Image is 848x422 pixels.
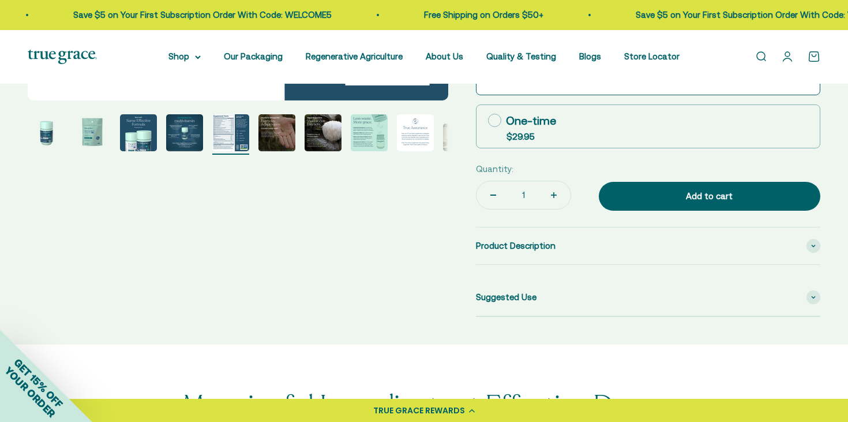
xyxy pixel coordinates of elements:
a: Free Shipping on Orders $50+ [424,10,543,20]
button: Go to item 7 [305,114,342,155]
img: One Daily Men's 40+ Multivitamin [305,114,342,151]
div: Add to cart [622,189,797,203]
button: Go to item 5 [212,114,249,155]
a: Our Packaging [224,51,283,61]
img: - Vitamin A, Vitamin D3, and Zinc for immune support* - Coenzyme B Vitamins for energy* - Regener... [74,114,111,151]
button: Go to item 9 [397,114,434,155]
button: Go to item 10 [443,124,480,155]
button: Go to item 4 [166,114,203,155]
span: YOUR ORDER [2,364,58,420]
img: One Daily Men's 40+ Multivitamin [212,114,249,151]
a: Quality & Testing [486,51,556,61]
img: One Daily Men's 40+ Multivitamin [166,114,203,151]
a: Blogs [579,51,601,61]
a: Store Locator [624,51,680,61]
label: Quantity: [476,162,513,176]
a: Regenerative Agriculture [306,51,403,61]
img: One Daily Men's 40+ Multivitamin [258,114,295,151]
summary: Suggested Use [476,279,820,316]
p: Save $5 on Your First Subscription Order With Code: WELCOME5 [73,8,332,22]
img: One Daily Men's 40+ Multivitamin [120,114,157,151]
button: Add to cart [599,182,820,211]
span: GET 15% OFF [12,356,65,410]
p: Meaningful Ingredients at Effective Doses [181,391,666,421]
img: One Daily Men's 40+ Multivitamin [28,114,65,151]
button: Go to item 3 [120,114,157,155]
summary: Product Description [476,227,820,264]
button: Decrease quantity [476,181,510,209]
a: About Us [426,51,463,61]
img: One Daily Men's 40+ Multivitamin [351,114,388,151]
div: TRUE GRACE REWARDS [373,405,465,417]
button: Go to item 2 [74,114,111,155]
button: Go to item 6 [258,114,295,155]
button: Increase quantity [537,181,571,209]
summary: Shop [168,50,201,64]
button: Go to item 1 [28,114,65,155]
span: Product Description [476,239,556,253]
button: Go to item 8 [351,114,388,155]
span: Suggested Use [476,290,536,304]
img: One Daily Men's 40+ Multivitamin [397,114,434,151]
